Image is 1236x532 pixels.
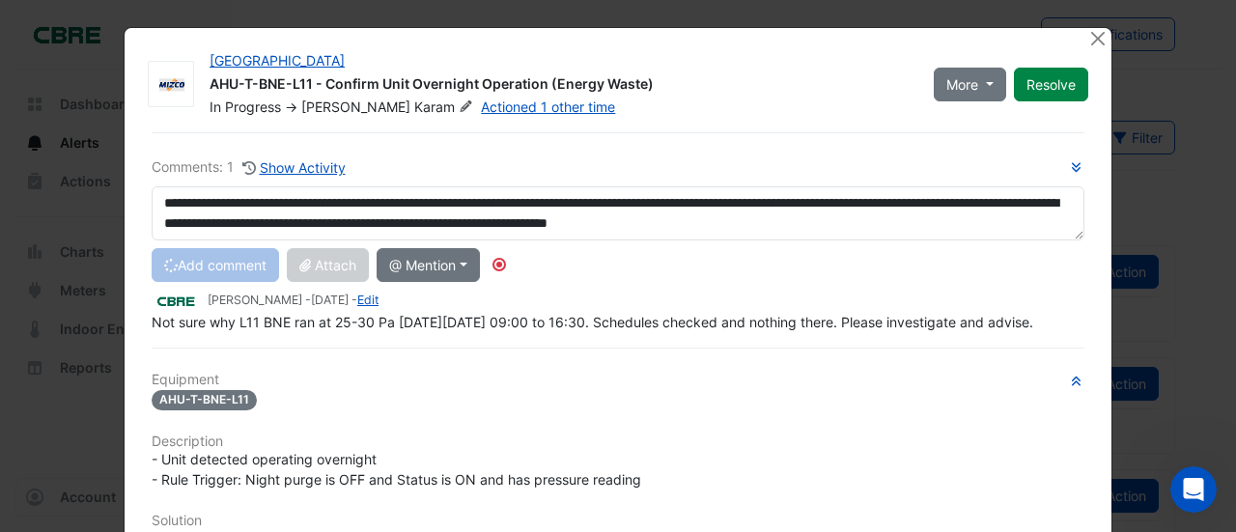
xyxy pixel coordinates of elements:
span: -> [285,98,297,115]
button: @ Mention [377,248,480,282]
span: Karam [414,98,477,117]
button: Resolve [1014,68,1088,101]
div: AHU-T-BNE-L11 - Confirm Unit Overnight Operation (Energy Waste) [210,74,911,98]
button: Show Activity [241,156,347,179]
a: Actioned 1 other time [481,98,615,115]
a: Edit [357,293,379,307]
span: 2025-07-14 13:48:01 [311,293,349,307]
img: CBRE Charter Hall [152,291,200,312]
div: Tooltip anchor [491,256,508,273]
div: Comments: 1 [152,156,347,179]
span: More [946,74,978,95]
span: AHU-T-BNE-L11 [152,390,257,410]
span: [PERSON_NAME] [301,98,410,115]
span: - Unit detected operating overnight - Rule Trigger: Night purge is OFF and Status is ON and has p... [152,451,641,488]
h6: Equipment [152,372,1084,388]
a: [GEOGRAPHIC_DATA] [210,52,345,69]
button: Close [1087,28,1108,48]
small: [PERSON_NAME] - - [208,292,379,309]
iframe: Intercom live chat [1170,466,1217,513]
span: Not sure why L11 BNE ran at 25-30 Pa [DATE][DATE] 09:00 to 16:30. Schedules checked and nothing t... [152,314,1033,330]
img: Mizco [149,75,193,95]
h6: Description [152,434,1084,450]
h6: Solution [152,513,1084,529]
span: In Progress [210,98,281,115]
button: More [934,68,1006,101]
